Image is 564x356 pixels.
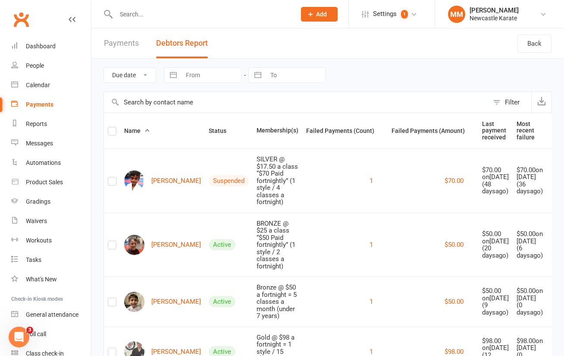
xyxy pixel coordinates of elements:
[10,9,32,30] a: Clubworx
[11,95,91,114] a: Payments
[26,276,57,283] div: What's New
[156,28,208,58] button: Debtors Report
[124,235,201,255] a: Hunter Forster[PERSON_NAME]
[266,68,326,82] input: To
[517,230,543,245] div: $50.00 on [DATE]
[26,331,46,337] div: Roll call
[26,159,61,166] div: Automations
[181,68,241,82] input: From
[26,198,50,205] div: Gradings
[11,192,91,211] a: Gradings
[26,311,78,318] div: General attendance
[306,126,384,136] button: Failed Payments (Count)
[124,292,144,312] img: Michael Schultz
[209,126,236,136] button: Status
[124,235,144,255] img: Hunter Forster
[124,126,150,136] button: Name
[209,239,235,250] div: Active
[392,127,474,134] span: Failed Payments (Amount)
[373,4,397,24] span: Settings
[370,296,373,307] button: 1
[104,92,489,113] input: Search by contact name
[26,327,33,334] span: 3
[517,337,543,352] div: $98.00 on [DATE]
[11,173,91,192] a: Product Sales
[445,296,464,307] button: $50.00
[257,156,298,206] div: SILVER @ $17.50 a class “$70 Paid fortnightly” (1 style / 4 classes a fortnight)
[11,56,91,76] a: People
[482,245,509,259] div: ( 20 days ago)
[124,292,201,312] a: Michael Schultz[PERSON_NAME]
[301,7,338,22] button: Add
[26,101,53,108] div: Payments
[104,28,139,58] a: Payments
[11,270,91,289] a: What's New
[513,113,547,148] th: Most recent failure
[505,97,520,107] div: Filter
[306,127,384,134] span: Failed Payments (Count)
[124,127,150,134] span: Name
[26,237,52,244] div: Workouts
[26,256,41,263] div: Tasks
[124,170,144,191] img: Kavin Dev
[9,327,29,347] iframe: Intercom live chat
[445,176,464,186] button: $70.00
[26,217,47,224] div: Waivers
[482,181,509,195] div: ( 48 days ago)
[470,14,519,22] div: Newcastle Karate
[11,153,91,173] a: Automations
[26,140,53,147] div: Messages
[113,8,290,20] input: Search...
[482,302,509,316] div: ( 9 days ago)
[370,239,373,250] button: 1
[489,92,531,113] button: Filter
[316,11,327,18] span: Add
[209,296,235,307] div: Active
[253,113,302,148] th: Membership(s)
[482,287,509,302] div: $50.00 on [DATE]
[11,114,91,134] a: Reports
[11,211,91,231] a: Waivers
[26,82,50,88] div: Calendar
[26,62,44,69] div: People
[517,181,543,195] div: ( 36 days ago)
[445,239,464,250] button: $50.00
[370,176,373,186] button: 1
[517,302,543,316] div: ( 0 days ago)
[26,179,63,186] div: Product Sales
[517,167,543,181] div: $70.00 on [DATE]
[11,250,91,270] a: Tasks
[517,35,551,53] a: Back
[11,37,91,56] a: Dashboard
[209,127,236,134] span: Status
[482,337,509,352] div: $98.00 on [DATE]
[11,231,91,250] a: Workouts
[482,230,509,245] div: $50.00 on [DATE]
[26,43,56,50] div: Dashboard
[124,170,201,191] a: Kavin Dev[PERSON_NAME]
[209,175,249,186] div: Suspended
[517,245,543,259] div: ( 6 days ago)
[11,76,91,95] a: Calendar
[257,220,298,270] div: BRONZE @ $25 a class “$50 Paid fortnightly” (1 style / 2 classes a fortnight)
[392,126,474,136] button: Failed Payments (Amount)
[478,113,513,148] th: Last payment received
[11,305,91,324] a: General attendance kiosk mode
[517,287,543,302] div: $50.00 on [DATE]
[26,120,47,127] div: Reports
[482,167,509,181] div: $70.00 on [DATE]
[257,284,298,320] div: Bronze @ $50 a fortnight = 5 classes a month (under 7 years)
[470,6,519,14] div: [PERSON_NAME]
[448,6,465,23] div: MM
[11,134,91,153] a: Messages
[11,324,91,344] a: Roll call
[401,10,408,19] span: 1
